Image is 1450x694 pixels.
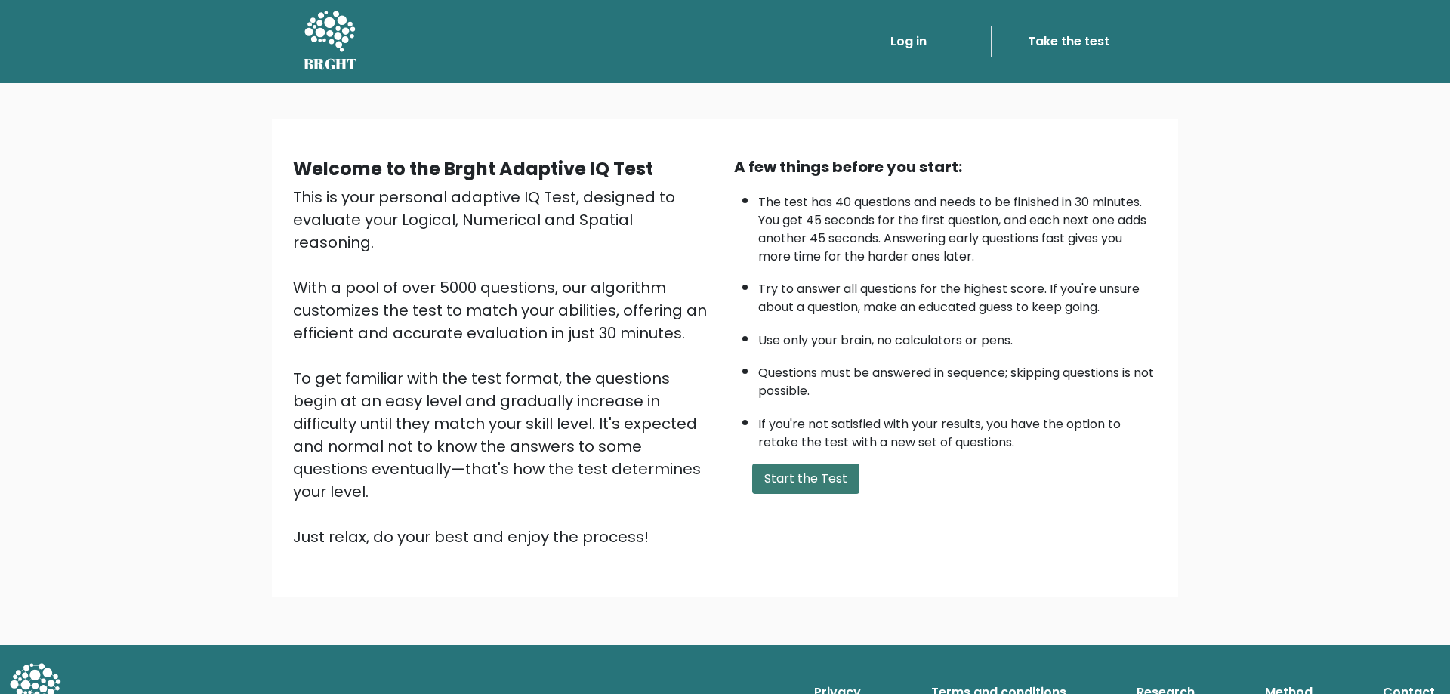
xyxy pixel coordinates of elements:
[758,273,1157,316] li: Try to answer all questions for the highest score. If you're unsure about a question, make an edu...
[758,186,1157,266] li: The test has 40 questions and needs to be finished in 30 minutes. You get 45 seconds for the firs...
[752,464,859,494] button: Start the Test
[304,6,358,77] a: BRGHT
[293,186,716,548] div: This is your personal adaptive IQ Test, designed to evaluate your Logical, Numerical and Spatial ...
[758,356,1157,400] li: Questions must be answered in sequence; skipping questions is not possible.
[991,26,1146,57] a: Take the test
[758,324,1157,350] li: Use only your brain, no calculators or pens.
[293,156,653,181] b: Welcome to the Brght Adaptive IQ Test
[734,156,1157,178] div: A few things before you start:
[304,55,358,73] h5: BRGHT
[758,408,1157,452] li: If you're not satisfied with your results, you have the option to retake the test with a new set ...
[884,26,933,57] a: Log in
